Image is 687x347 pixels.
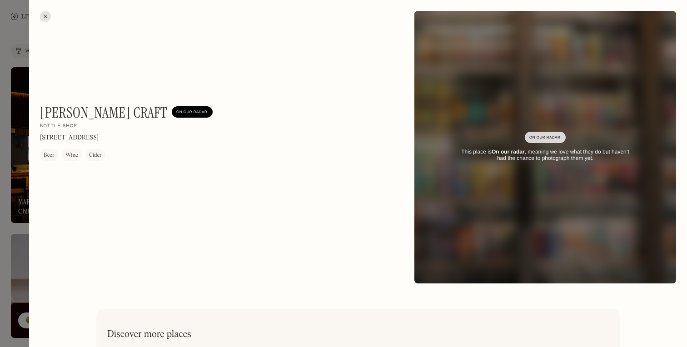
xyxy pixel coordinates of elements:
[44,151,55,160] div: Beer
[529,133,561,142] div: On Our Radar
[40,134,99,143] p: [STREET_ADDRESS]
[492,149,525,155] strong: On our radar
[40,124,77,130] h2: Bottle shop
[176,108,208,117] div: On Our Radar
[107,329,191,340] h2: Discover more places
[40,104,167,121] h1: [PERSON_NAME] Craft
[456,149,634,162] div: This place is , meaning we love what they do but haven’t had the chance to photograph them yet.
[89,151,102,160] div: Cider
[65,151,78,160] div: Wine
